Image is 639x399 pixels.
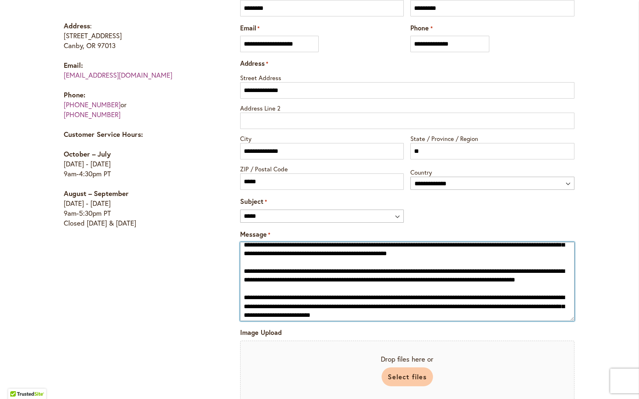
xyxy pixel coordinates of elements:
a: [PHONE_NUMBER] [64,100,120,109]
strong: October – July [64,149,111,159]
label: ZIP / Postal Code [240,163,404,173]
p: : [STREET_ADDRESS] Canby, OR 97013 [64,21,208,51]
label: State / Province / Region [410,132,574,143]
strong: Phone: [64,90,86,99]
a: [PHONE_NUMBER] [64,110,120,119]
strong: Email: [64,60,83,70]
label: Phone [410,23,432,33]
label: Subject [240,197,267,206]
p: [DATE] - [DATE] 9am-4:30pm PT [64,149,208,179]
a: [EMAIL_ADDRESS][DOMAIN_NAME] [64,70,172,80]
strong: Customer Service Hours: [64,129,143,139]
label: Email [240,23,259,33]
label: Image Upload [240,328,282,337]
legend: Address [240,59,268,68]
strong: Address [64,21,90,30]
button: select files, image upload [382,367,433,386]
p: [DATE] - [DATE] 9am-5:30pm PT Closed [DATE] & [DATE] [64,189,208,228]
span: Drop files here or [254,354,561,364]
label: Message [240,230,270,239]
label: Street Address [240,71,574,82]
label: City [240,132,404,143]
label: Country [410,166,574,177]
label: Address Line 2 [240,102,574,113]
strong: August – September [64,189,129,198]
p: or [64,90,208,120]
